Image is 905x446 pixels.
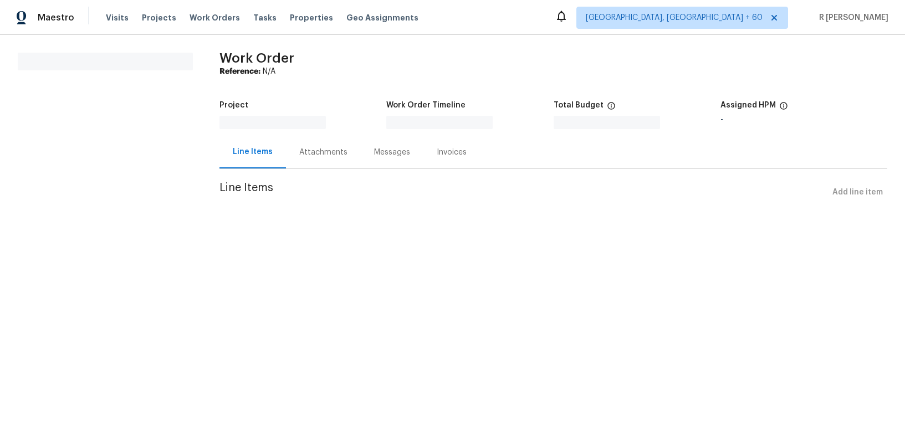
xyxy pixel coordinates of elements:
[299,147,347,158] div: Attachments
[190,12,240,23] span: Work Orders
[219,66,887,77] div: N/A
[142,12,176,23] span: Projects
[720,116,887,124] div: -
[219,52,294,65] span: Work Order
[219,182,828,203] span: Line Items
[346,12,418,23] span: Geo Assignments
[253,14,277,22] span: Tasks
[586,12,763,23] span: [GEOGRAPHIC_DATA], [GEOGRAPHIC_DATA] + 60
[106,12,129,23] span: Visits
[554,101,604,109] h5: Total Budget
[437,147,467,158] div: Invoices
[374,147,410,158] div: Messages
[779,101,788,116] span: The hpm assigned to this work order.
[386,101,466,109] h5: Work Order Timeline
[815,12,888,23] span: R [PERSON_NAME]
[38,12,74,23] span: Maestro
[607,101,616,116] span: The total cost of line items that have been proposed by Opendoor. This sum includes line items th...
[219,101,248,109] h5: Project
[219,68,260,75] b: Reference:
[720,101,776,109] h5: Assigned HPM
[290,12,333,23] span: Properties
[233,146,273,157] div: Line Items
